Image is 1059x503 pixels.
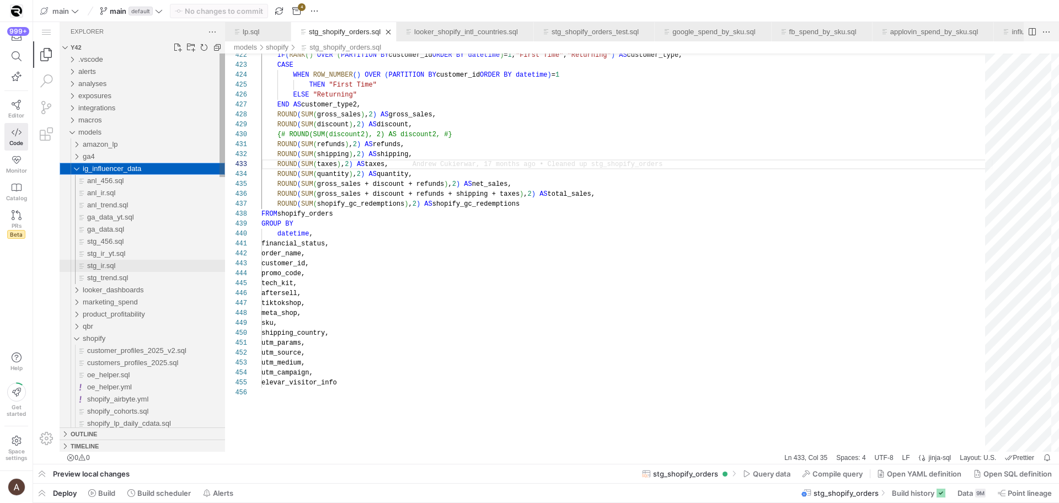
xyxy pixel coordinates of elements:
div: 999+ [7,27,29,36]
span: AS [335,129,343,136]
a: stg_shopify_orders.sql [276,21,348,29]
button: https://lh3.googleusercontent.com/a/AEdFTp4_8LqxRyxVUtC19lo4LS2NU-n5oC7apraV2tR5=s96-c [4,475,28,499]
a: fb_spend_by_sku.sql [756,6,823,14]
div: ga_data.sql [26,201,192,213]
li: Collapse Folders in Explorer [179,20,190,31]
div: /models/ig_influencer_data/stg_trend.sql [42,250,192,262]
div: Editor Language Status: Formatting, There are multiple formatters for 'jinja-sql' files. One of t... [881,430,894,442]
div: 432 [202,127,214,137]
div: /models/shopify [50,311,192,323]
span: ( [280,99,284,106]
div: customer_profiles_2025_v2.sql [26,323,192,335]
div: /alerts [45,44,192,56]
a: Editor Language Status: Formatting, There are multiple formatters for 'jinja-sql' files. One of t... [883,430,894,442]
a: More Actions... [1007,4,1019,16]
span: integrations [45,82,82,90]
div: /models/shopify [233,19,255,31]
a: lp.sql [210,6,226,14]
a: New Folder... [152,20,163,31]
a: Views and More Actions... [173,4,185,16]
span: customer_id [403,49,447,57]
button: 999+ [4,26,28,46]
span: , [315,119,319,126]
a: shopify [233,21,255,29]
button: Getstarted [4,378,28,421]
div: /models/ig_influencer_data/anl_456.sql [42,153,192,165]
span: discount, [344,99,379,106]
span: ( [280,129,284,136]
div: /models/qbr [50,298,192,311]
button: Help [4,347,28,376]
div: 428 [202,88,214,98]
span: CASE [244,39,260,47]
span: models [45,106,68,114]
span: looker_dashboards [50,264,111,272]
div: ga4 [26,129,192,141]
span: anl_ir.sql [54,167,82,175]
span: WHEN [260,49,276,57]
span: SUM [268,119,280,126]
a: Catalog [4,178,28,206]
a: No Problems [31,430,59,442]
li: Close (⌘W) [487,4,498,15]
div: stg_ir.sql [26,238,192,250]
div: stg_shopify_orders.sql [192,31,1026,430]
div: /macros [45,92,192,104]
span: ) [312,119,315,126]
span: AS [331,119,339,126]
div: shopify [26,311,192,323]
span: , [320,129,324,136]
span: ( [264,119,268,126]
a: check-all Prettier [969,430,1004,442]
span: Editor [8,112,24,119]
a: UTF-8 [839,430,863,442]
span: Catalog [6,195,27,201]
div: anl_trend.sql [26,177,192,189]
div: /models [45,104,192,116]
div: /models/ig_influencer_data/stg_ir.sql [42,238,192,250]
span: SUM [268,129,280,136]
ul: Tab actions [723,4,738,15]
span: ) [328,89,331,97]
div: Notifications [1005,430,1022,442]
div: /models/shopify/oe_helper.sql [42,347,192,359]
div: anl_456.sql [26,153,192,165]
span: ) [328,99,331,106]
span: 1 [522,49,526,57]
div: /models/shopify/shopify_lp_daily_cdata.sql [42,395,192,408]
span: , [308,138,312,146]
div: models [26,104,192,116]
div: amazon_lp [26,116,192,129]
span: Compile query [812,469,863,478]
span: ) [324,119,328,126]
div: stg_trend.sql [26,250,192,262]
a: stg_shopify_orders_test.sql [518,6,606,14]
div: /models/shopify/stg_shopify_orders.sql [264,19,348,31]
div: /models/shopify/shopify_cohorts.sql [42,383,192,395]
div: /exposures [45,68,192,80]
span: OVER [331,49,347,57]
div: No Problems [29,430,61,442]
div: 423 [202,38,214,48]
a: LF [867,430,880,442]
span: AS [335,99,343,106]
span: ROUND [244,129,264,136]
div: Timeline Section [26,418,192,430]
ul: Tab actions [242,4,258,15]
span: SUM [268,138,280,146]
a: Refresh Explorer [165,20,176,31]
ul: Tab actions [823,4,839,15]
span: Space settings [6,448,27,461]
span: AS [260,79,268,87]
a: looker_shopify_intl_countries.sql [381,6,485,14]
span: ORDER BY [447,49,479,57]
span: oe_helper.yml [54,361,99,369]
span: 2 [335,89,339,97]
div: 431 [202,117,214,127]
span: ) [328,129,331,136]
a: Editor [4,95,28,123]
li: Close (⌘W) [350,4,361,15]
button: Open YAML definition [872,464,966,483]
div: oe_helper.sql [26,347,192,359]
